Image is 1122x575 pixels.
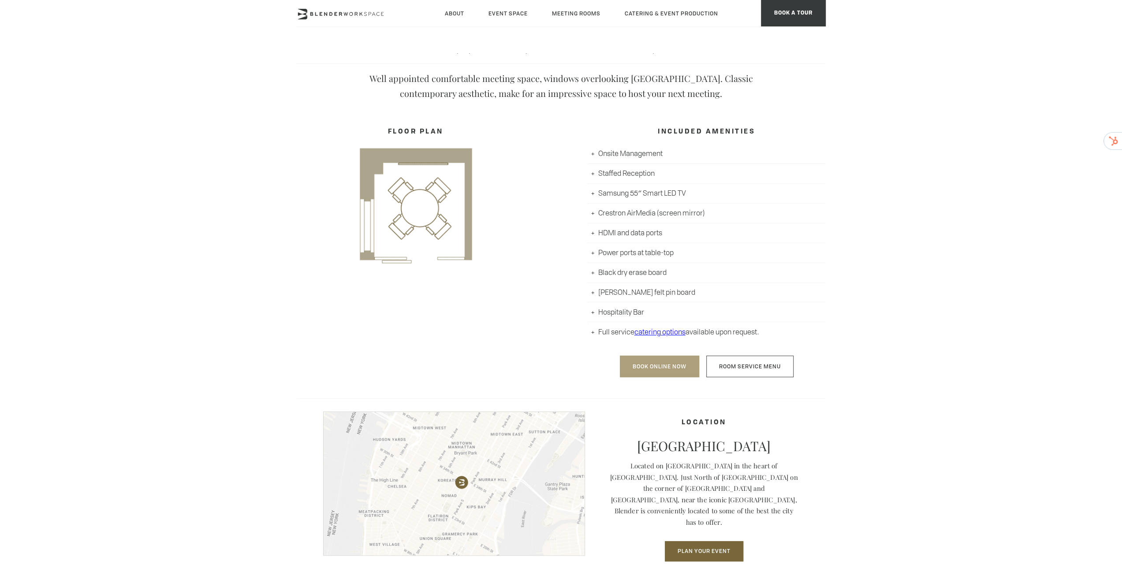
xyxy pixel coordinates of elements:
a: Book Online Now [620,356,699,377]
li: Black dry erase board [588,263,826,283]
img: MR_A.png [297,144,535,267]
h4: Location [609,415,799,431]
li: [PERSON_NAME] felt pin board [588,283,826,303]
span: 1 hour minimum [560,42,615,56]
h4: INCLUDED AMENITIES [588,124,826,141]
li: Hospitality Bar [588,302,826,322]
li: Onsite Management [588,144,826,164]
h4: FLOOR PLAN [297,124,535,141]
a: Room Service Menu [706,356,794,377]
p: [GEOGRAPHIC_DATA] [609,438,799,454]
li: Crestron AirMedia (screen mirror) [588,204,826,223]
li: HDMI and data ports [588,223,826,243]
span: $75 per hour [638,42,681,56]
span: 4 people [449,42,481,56]
a: catering options [634,327,686,337]
button: Plan Your Event [665,541,743,561]
p: Well appointed comfortable meeting space, windows overlooking [GEOGRAPHIC_DATA]. Classic contempo... [341,71,782,101]
li: Samsung 55″ Smart LED TV [588,184,826,204]
li: Power ports at table-top [588,243,826,263]
iframe: Chat Widget [1078,533,1122,575]
li: Staffed Reception [588,164,826,184]
span: 100 sq. ft. [505,42,538,56]
li: Full service available upon request. [588,322,826,341]
img: blender-map.jpg [323,412,585,556]
p: Located on [GEOGRAPHIC_DATA] in the heart of [GEOGRAPHIC_DATA]. Just North of [GEOGRAPHIC_DATA] o... [609,460,799,528]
